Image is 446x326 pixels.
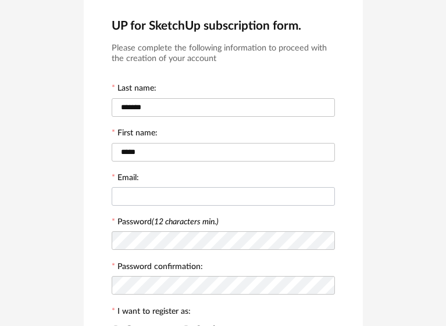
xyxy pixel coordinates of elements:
label: Last name: [112,84,156,95]
label: Password confirmation: [112,263,203,273]
label: Email: [112,174,139,184]
label: First name: [112,129,158,139]
h2: UP for SketchUp subscription form. [112,18,335,34]
label: I want to register as: [112,307,191,318]
i: (12 characters min.) [152,218,219,226]
h3: Please complete the following information to proceed with the creation of your account [112,43,335,65]
label: Password [117,218,219,226]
